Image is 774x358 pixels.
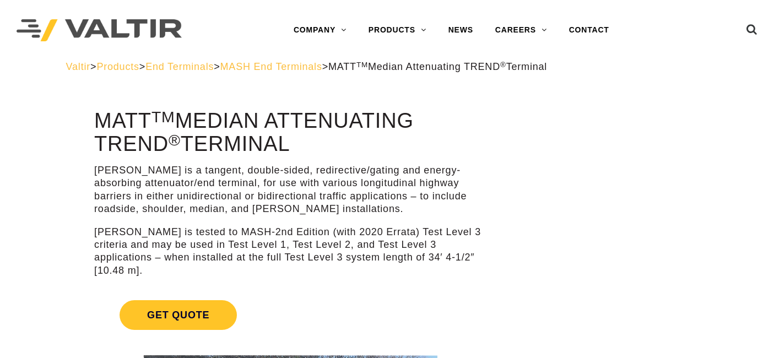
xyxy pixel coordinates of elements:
[94,164,486,216] p: [PERSON_NAME] is a tangent, double-sided, redirective/gating and energy-absorbing attenuator/end ...
[145,61,214,72] a: End Terminals
[66,61,708,73] div: > > > >
[283,19,358,41] a: COMPANY
[94,287,486,343] a: Get Quote
[151,108,175,126] sup: TM
[328,61,547,72] span: MATT Median Attenuating TREND Terminal
[120,300,237,330] span: Get Quote
[500,61,506,69] sup: ®
[66,61,90,72] a: Valtir
[437,19,484,41] a: NEWS
[94,226,486,278] p: [PERSON_NAME] is tested to MASH-2nd Edition (with 2020 Errata) Test Level 3 criteria and may be u...
[220,61,322,72] a: MASH End Terminals
[96,61,139,72] a: Products
[484,19,558,41] a: CAREERS
[94,110,486,156] h1: MATT Median Attenuating TREND Terminal
[169,131,181,149] sup: ®
[17,19,182,42] img: Valtir
[358,19,437,41] a: PRODUCTS
[558,19,620,41] a: CONTACT
[356,61,368,69] sup: TM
